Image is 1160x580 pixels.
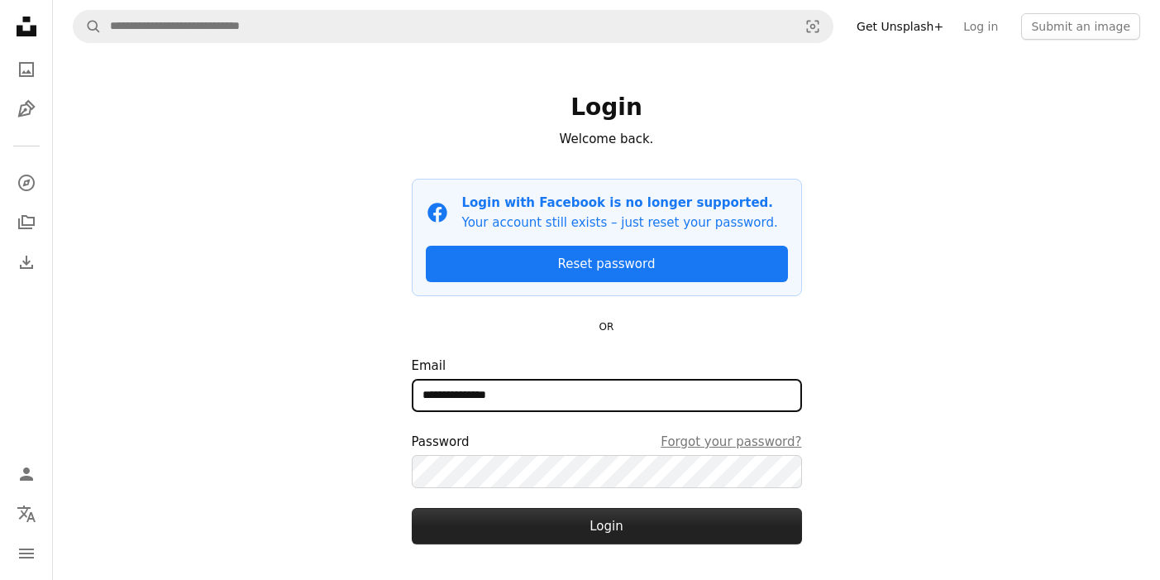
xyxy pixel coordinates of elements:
[847,13,953,40] a: Get Unsplash+
[74,11,102,42] button: Search Unsplash
[793,11,833,42] button: Visual search
[462,193,778,213] p: Login with Facebook is no longer supported.
[661,432,801,452] a: Forgot your password?
[10,246,43,279] a: Download History
[599,321,614,333] small: OR
[10,53,43,86] a: Photos
[412,508,802,544] button: Login
[10,93,43,126] a: Illustrations
[412,432,802,452] div: Password
[412,129,802,149] p: Welcome back.
[10,497,43,530] button: Language
[412,455,802,488] input: PasswordForgot your password?
[10,537,43,570] button: Menu
[426,246,788,282] a: Reset password
[412,356,802,412] label: Email
[1021,13,1140,40] button: Submit an image
[10,458,43,491] a: Log in / Sign up
[412,93,802,122] h1: Login
[462,213,778,232] p: Your account still exists – just reset your password.
[10,166,43,199] a: Explore
[10,206,43,239] a: Collections
[10,10,43,46] a: Home — Unsplash
[412,379,802,412] input: Email
[953,13,1008,40] a: Log in
[73,10,833,43] form: Find visuals sitewide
